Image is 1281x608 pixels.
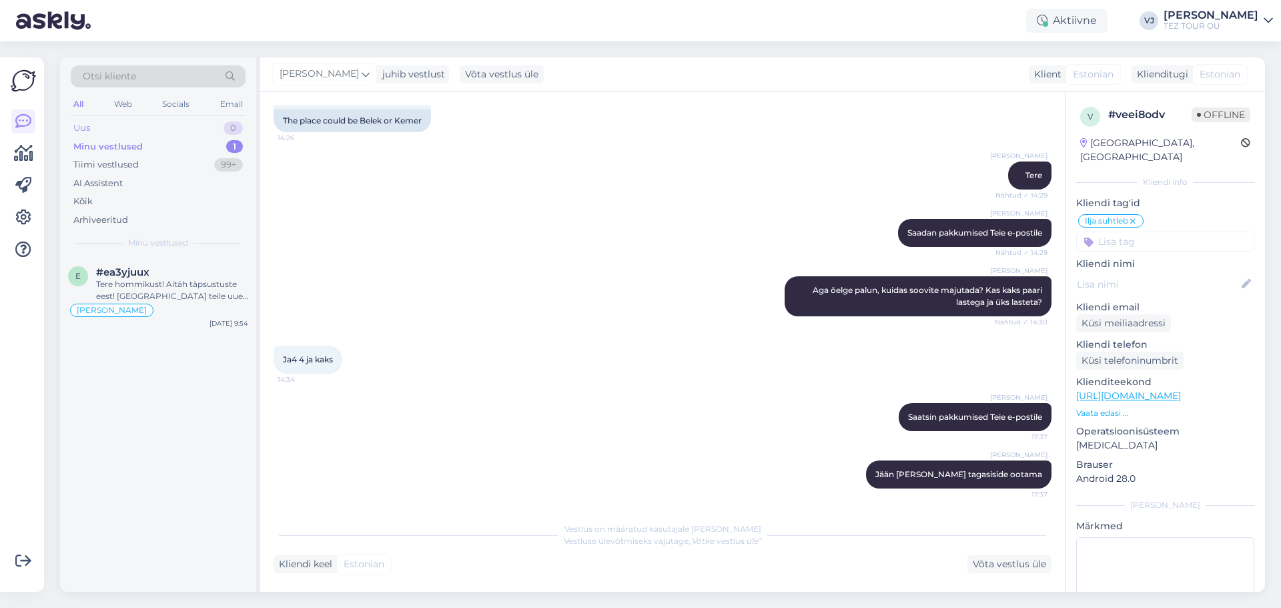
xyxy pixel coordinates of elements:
[908,412,1042,422] span: Saatsin pakkumised Teie e-postile
[209,318,248,328] div: [DATE] 9:54
[218,95,246,113] div: Email
[73,214,128,227] div: Arhiveeritud
[278,133,328,143] span: 14:26
[73,195,93,208] div: Kõik
[1085,217,1128,225] span: Ilja suhtleb
[907,228,1042,238] span: Saadan pakkumised Teie e-postile
[1076,300,1254,314] p: Kliendi email
[1076,390,1181,402] a: [URL][DOMAIN_NAME]
[1076,176,1254,188] div: Kliendi info
[1108,107,1192,123] div: # veei8odv
[128,237,188,249] span: Minu vestlused
[1192,107,1250,122] span: Offline
[1132,67,1188,81] div: Klienditugi
[990,450,1047,460] span: [PERSON_NAME]
[564,536,762,546] span: Vestluse ülevõtmiseks vajutage
[1164,10,1258,21] div: [PERSON_NAME]
[77,306,147,314] span: [PERSON_NAME]
[377,67,445,81] div: juhib vestlust
[1200,67,1240,81] span: Estonian
[1076,424,1254,438] p: Operatsioonisüsteem
[1076,196,1254,210] p: Kliendi tag'id
[159,95,192,113] div: Socials
[344,557,384,571] span: Estonian
[274,109,431,132] div: The place could be Belek or Kemer
[1025,170,1042,180] span: Tere
[1080,136,1241,164] div: [GEOGRAPHIC_DATA], [GEOGRAPHIC_DATA]
[96,278,248,302] div: Tere hommikust! Aitäh täpsustuste eest! [GEOGRAPHIC_DATA] teile uue hotelli valiku, mis on väikse...
[1029,67,1061,81] div: Klient
[1076,407,1254,419] p: Vaata edasi ...
[990,208,1047,218] span: [PERSON_NAME]
[689,536,762,546] i: „Võtke vestlus üle”
[73,177,123,190] div: AI Assistent
[1077,277,1239,292] input: Lisa nimi
[224,121,243,135] div: 0
[990,151,1047,161] span: [PERSON_NAME]
[73,121,90,135] div: Uus
[1076,438,1254,452] p: [MEDICAL_DATA]
[813,285,1044,307] span: Aga öelge palun, kuidas soovite majutada? Kas kaks paari lastega ja üks lasteta?
[1076,519,1254,533] p: Märkmed
[875,469,1042,479] span: Jään [PERSON_NAME] tagasiside ootama
[967,555,1051,573] div: Võta vestlus üle
[990,392,1047,402] span: [PERSON_NAME]
[1076,375,1254,389] p: Klienditeekond
[995,248,1047,258] span: Nähtud ✓ 14:29
[73,158,139,172] div: Tiimi vestlused
[1076,472,1254,486] p: Android 28.0
[1076,314,1171,332] div: Küsi meiliaadressi
[1140,11,1158,30] div: VJ
[274,557,332,571] div: Kliendi keel
[73,140,143,154] div: Minu vestlused
[990,266,1047,276] span: [PERSON_NAME]
[460,65,544,83] div: Võta vestlus üle
[214,158,243,172] div: 99+
[1076,232,1254,252] input: Lisa tag
[75,271,81,281] span: e
[1076,499,1254,511] div: [PERSON_NAME]
[1076,338,1254,352] p: Kliendi telefon
[1088,111,1093,121] span: v
[1164,21,1258,31] div: TEZ TOUR OÜ
[564,524,761,534] span: Vestlus on määratud kasutajale [PERSON_NAME]
[280,67,359,81] span: [PERSON_NAME]
[11,68,36,93] img: Askly Logo
[278,374,328,384] span: 14:34
[71,95,86,113] div: All
[1073,67,1114,81] span: Estonian
[226,140,243,154] div: 1
[997,489,1047,499] span: 17:37
[1026,9,1108,33] div: Aktiivne
[96,266,149,278] span: #ea3yjuux
[83,69,136,83] span: Otsi kliente
[1076,458,1254,472] p: Brauser
[997,432,1047,442] span: 17:37
[111,95,135,113] div: Web
[995,317,1047,327] span: Nähtud ✓ 14:30
[1076,257,1254,271] p: Kliendi nimi
[1076,352,1184,370] div: Küsi telefoninumbrit
[995,190,1047,200] span: Nähtud ✓ 14:29
[1164,10,1273,31] a: [PERSON_NAME]TEZ TOUR OÜ
[283,354,333,364] span: Ja4 4 ja kaks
